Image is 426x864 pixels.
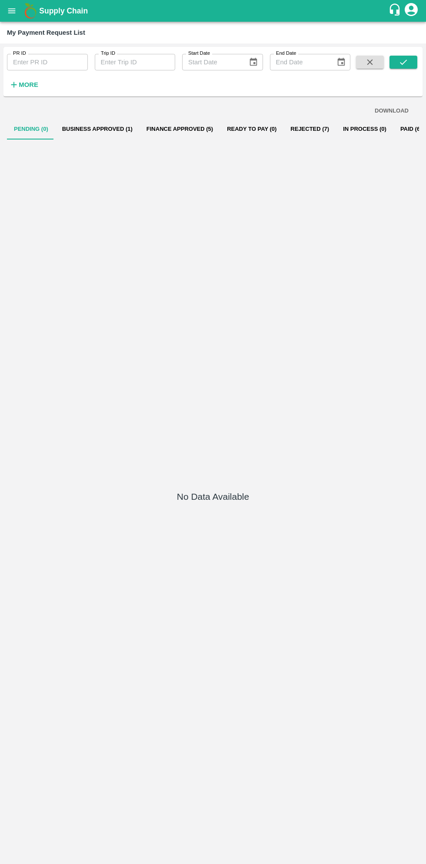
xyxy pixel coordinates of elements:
[188,50,210,57] label: Start Date
[39,7,88,15] b: Supply Chain
[95,54,176,70] input: Enter Trip ID
[220,119,283,140] button: Ready To Pay (0)
[7,54,88,70] input: Enter PR ID
[55,119,140,140] button: Business Approved (1)
[7,119,55,140] button: Pending (0)
[22,2,39,20] img: logo
[7,77,40,92] button: More
[39,5,388,17] a: Supply Chain
[19,81,38,88] strong: More
[7,27,85,38] div: My Payment Request List
[101,50,115,57] label: Trip ID
[371,103,412,119] button: DOWNLOAD
[245,54,262,70] button: Choose date
[388,3,403,19] div: customer-support
[13,50,26,57] label: PR ID
[276,50,296,57] label: End Date
[2,1,22,21] button: open drawer
[140,119,220,140] button: Finance Approved (5)
[403,2,419,20] div: account of current user
[283,119,336,140] button: Rejected (7)
[270,54,329,70] input: End Date
[177,491,249,503] h5: No Data Available
[336,119,393,140] button: In Process (0)
[333,54,349,70] button: Choose date
[182,54,242,70] input: Start Date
